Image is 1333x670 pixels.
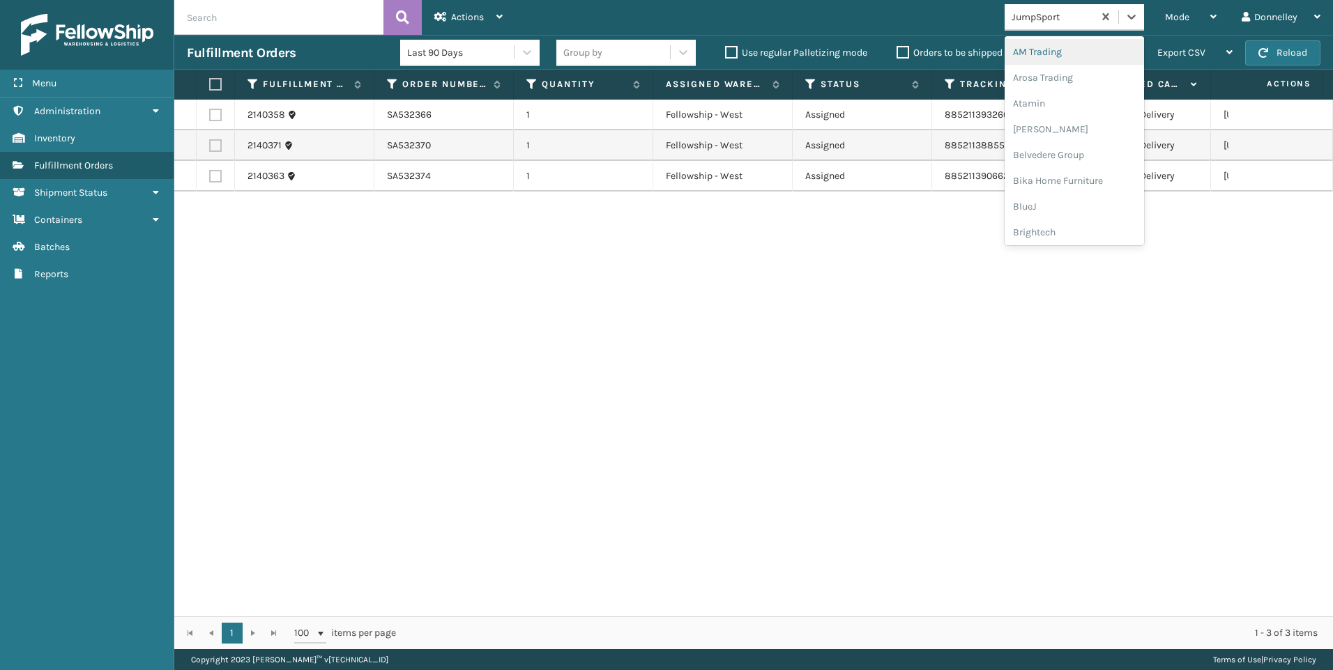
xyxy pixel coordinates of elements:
td: Fellowship - West [653,161,793,192]
div: 1 - 3 of 3 items [416,626,1318,640]
td: SA532374 [374,161,514,192]
h3: Fulfillment Orders [187,45,296,61]
div: [PERSON_NAME] [1005,116,1144,142]
a: 2140358 [247,108,285,122]
label: Tracking Number [960,78,1044,91]
td: SA532366 [374,100,514,130]
label: Orders to be shipped [DATE] [897,47,1032,59]
label: Use regular Palletizing mode [725,47,867,59]
td: 1 [514,161,653,192]
span: Export CSV [1157,47,1205,59]
div: Atamin [1005,91,1144,116]
div: BlueJ [1005,194,1144,219]
div: Belvedere Group [1005,142,1144,168]
td: SA532370 [374,130,514,161]
div: Last 90 Days [407,45,515,60]
td: 1 [514,130,653,161]
td: Assigned [793,100,932,130]
a: Privacy Policy [1263,655,1316,664]
span: Reports [34,268,68,280]
span: Actions [451,11,484,23]
td: 1 [514,100,653,130]
img: logo [21,14,153,56]
span: Menu [32,77,56,89]
a: Terms of Use [1213,655,1261,664]
td: Assigned [793,161,932,192]
span: items per page [294,623,396,644]
span: Administration [34,105,100,117]
label: Fulfillment Order Id [263,78,347,91]
td: Fellowship - West [653,130,793,161]
a: 2140371 [247,139,282,153]
span: Batches [34,241,70,253]
span: Shipment Status [34,187,107,198]
span: Actions [1223,72,1320,95]
button: Reload [1245,40,1320,65]
p: Copyright 2023 [PERSON_NAME]™ v [TECHNICAL_ID] [191,649,388,670]
div: Arosa Trading [1005,65,1144,91]
a: 885211390662 [945,170,1009,182]
label: Assigned Warehouse [666,78,765,91]
a: 2140363 [247,169,284,183]
span: Mode [1165,11,1189,23]
div: | [1213,649,1316,670]
div: AM Trading [1005,39,1144,65]
div: Group by [563,45,602,60]
span: 100 [294,626,315,640]
div: Brightech [1005,219,1144,245]
div: Bika Home Furniture [1005,168,1144,194]
label: Order Number [402,78,487,91]
a: 885211388559 [945,139,1010,151]
td: Fellowship - West [653,100,793,130]
span: Inventory [34,132,75,144]
span: Fulfillment Orders [34,159,113,171]
a: 885211393260 [945,109,1009,120]
span: Containers [34,214,82,226]
label: Status [821,78,905,91]
div: JumpSport [1012,10,1095,24]
td: Assigned [793,130,932,161]
label: Quantity [542,78,626,91]
a: 1 [222,623,243,644]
